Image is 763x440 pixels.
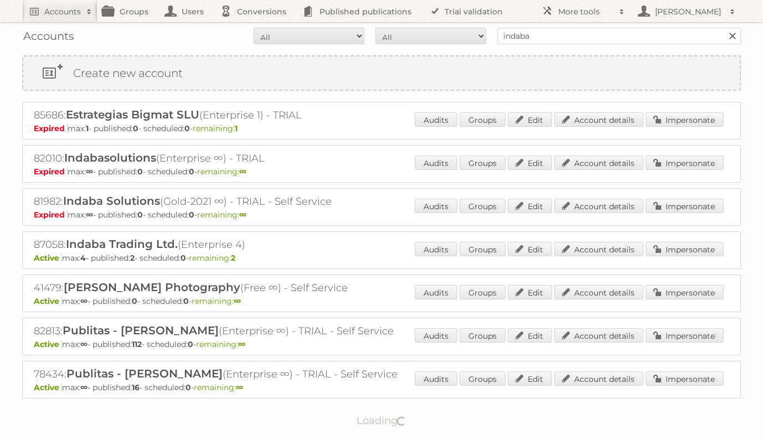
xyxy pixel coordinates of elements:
span: remaining: [196,339,245,349]
a: Audits [415,156,457,170]
a: Account details [554,112,643,127]
h2: 82010: (Enterprise ∞) - TRIAL [34,151,421,165]
p: max: - published: - scheduled: - [34,339,729,349]
span: Publitas - [PERSON_NAME] [63,324,219,337]
a: Edit [508,112,552,127]
h2: 41479: (Free ∞) - Self Service [34,281,421,295]
strong: ∞ [239,210,246,220]
span: Expired [34,167,68,177]
a: Groups [460,242,506,256]
strong: ∞ [234,296,241,306]
p: Loading [322,410,442,432]
strong: 4 [80,253,86,263]
strong: 0 [184,123,190,133]
strong: 0 [181,253,186,263]
a: Groups [460,328,506,343]
span: remaining: [197,210,246,220]
span: remaining: [189,253,235,263]
strong: 2 [130,253,135,263]
h2: 82813: (Enterprise ∞) - TRIAL - Self Service [34,324,421,338]
strong: 0 [188,339,193,349]
a: Groups [460,156,506,170]
a: Edit [508,199,552,213]
span: Indaba Solutions [63,194,160,208]
span: remaining: [197,167,246,177]
span: Active [34,339,62,349]
strong: 2 [231,253,235,263]
a: Account details [554,371,643,386]
a: Edit [508,371,552,386]
a: Impersonate [646,156,724,170]
strong: ∞ [238,339,245,349]
span: Active [34,253,62,263]
h2: 85686: (Enterprise 1) - TRIAL [34,108,421,122]
a: Audits [415,328,457,343]
strong: ∞ [80,296,87,306]
a: Impersonate [646,328,724,343]
p: max: - published: - scheduled: - [34,167,729,177]
span: remaining: [193,123,238,133]
strong: ∞ [80,339,87,349]
span: Estrategias Bigmat SLU [66,108,199,121]
a: Account details [554,285,643,299]
a: Edit [508,242,552,256]
a: Audits [415,242,457,256]
span: Indabasolutions [64,151,156,164]
strong: ∞ [80,382,87,392]
h2: 78434: (Enterprise ∞) - TRIAL - Self Service [34,367,421,381]
a: Groups [460,371,506,386]
a: Audits [415,285,457,299]
h2: More tools [558,6,614,17]
a: Account details [554,156,643,170]
strong: ∞ [86,167,93,177]
h2: Accounts [44,6,81,17]
strong: 0 [189,210,194,220]
span: remaining: [194,382,243,392]
a: Edit [508,285,552,299]
span: [PERSON_NAME] Photography [64,281,240,294]
p: max: - published: - scheduled: - [34,210,729,220]
p: max: - published: - scheduled: - [34,296,729,306]
h2: 87058: (Enterprise 4) [34,237,421,252]
strong: 0 [185,382,191,392]
a: Groups [460,199,506,213]
strong: 0 [137,210,143,220]
a: Account details [554,199,643,213]
a: Impersonate [646,371,724,386]
a: Account details [554,328,643,343]
h2: 81982: (Gold-2021 ∞) - TRIAL - Self Service [34,194,421,209]
strong: ∞ [236,382,243,392]
strong: 0 [133,123,138,133]
p: max: - published: - scheduled: - [34,253,729,263]
a: Impersonate [646,199,724,213]
strong: 1 [86,123,89,133]
a: Groups [460,112,506,127]
strong: 16 [132,382,140,392]
a: Impersonate [646,285,724,299]
strong: 112 [132,339,142,349]
strong: 1 [235,123,238,133]
a: Impersonate [646,242,724,256]
span: remaining: [192,296,241,306]
strong: ∞ [86,210,93,220]
a: Edit [508,328,552,343]
span: Publitas - [PERSON_NAME] [66,367,223,380]
strong: 0 [183,296,189,306]
span: Expired [34,123,68,133]
a: Audits [415,199,457,213]
span: Indaba Trading Ltd. [66,237,178,251]
strong: ∞ [239,167,246,177]
p: max: - published: - scheduled: - [34,123,729,133]
a: Audits [415,371,457,386]
span: Active [34,296,62,306]
a: Create new account [23,56,740,90]
strong: 0 [189,167,194,177]
strong: 0 [137,167,143,177]
span: Active [34,382,62,392]
strong: 0 [132,296,137,306]
a: Audits [415,112,457,127]
a: Impersonate [646,112,724,127]
p: max: - published: - scheduled: - [34,382,729,392]
a: Edit [508,156,552,170]
span: Expired [34,210,68,220]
